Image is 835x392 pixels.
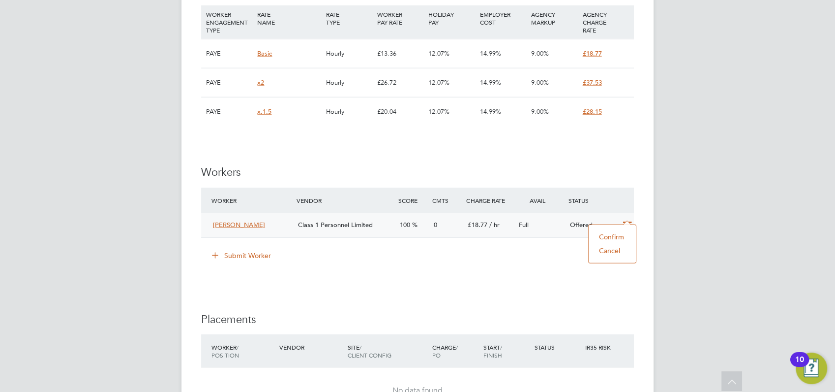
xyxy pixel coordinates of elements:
[209,338,277,364] div: Worker
[477,5,529,31] div: EMPLOYER COST
[428,49,449,58] span: 12.07%
[428,107,449,116] span: 12.07%
[204,39,255,68] div: PAYE
[324,68,375,97] div: Hourly
[531,78,549,87] span: 9.00%
[400,221,410,229] span: 100
[529,5,580,31] div: AGENCY MARKUP
[347,343,391,359] span: / Client Config
[298,221,373,229] span: Class 1 Personnel Limited
[583,78,602,87] span: £37.53
[531,49,549,58] span: 9.00%
[324,39,375,68] div: Hourly
[209,192,294,209] div: Worker
[375,68,426,97] div: £26.72
[257,49,272,58] span: Basic
[213,221,265,229] span: [PERSON_NAME]
[201,313,634,327] h3: Placements
[468,221,487,229] span: £18.77
[257,78,264,87] span: x2
[375,5,426,31] div: WORKER PAY RATE
[519,221,529,229] span: Full
[483,343,502,359] span: / Finish
[795,359,804,372] div: 10
[796,353,827,384] button: Open Resource Center, 10 new notifications
[480,78,501,87] span: 14.99%
[432,343,458,359] span: / PO
[594,230,631,244] li: Confirm
[566,192,634,209] div: Status
[594,244,631,258] li: Cancel
[201,165,634,180] h3: Workers
[426,5,477,31] div: HOLIDAY PAY
[255,5,323,31] div: RATE NAME
[396,192,430,209] div: Score
[583,49,602,58] span: £18.77
[430,338,481,364] div: Charge
[375,39,426,68] div: £13.36
[481,338,532,364] div: Start
[428,78,449,87] span: 12.07%
[345,338,430,364] div: Site
[211,343,239,359] span: / Position
[580,5,631,39] div: AGENCY CHARGE RATE
[277,338,345,356] div: Vendor
[531,107,549,116] span: 9.00%
[375,98,426,126] div: £20.04
[583,107,602,116] span: £28.15
[204,98,255,126] div: PAYE
[204,68,255,97] div: PAYE
[324,98,375,126] div: Hourly
[257,107,271,116] span: x.1.5
[532,338,583,356] div: Status
[515,192,566,209] div: Avail
[430,192,464,209] div: Cmts
[324,5,375,31] div: RATE TYPE
[566,217,617,233] div: Offered
[294,192,396,209] div: Vendor
[480,49,501,58] span: 14.99%
[583,338,617,356] div: IR35 Risk
[434,221,437,229] span: 0
[204,5,255,39] div: WORKER ENGAGEMENT TYPE
[464,192,515,209] div: Charge Rate
[480,107,501,116] span: 14.99%
[489,221,499,229] span: / hr
[205,248,279,263] button: Submit Worker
